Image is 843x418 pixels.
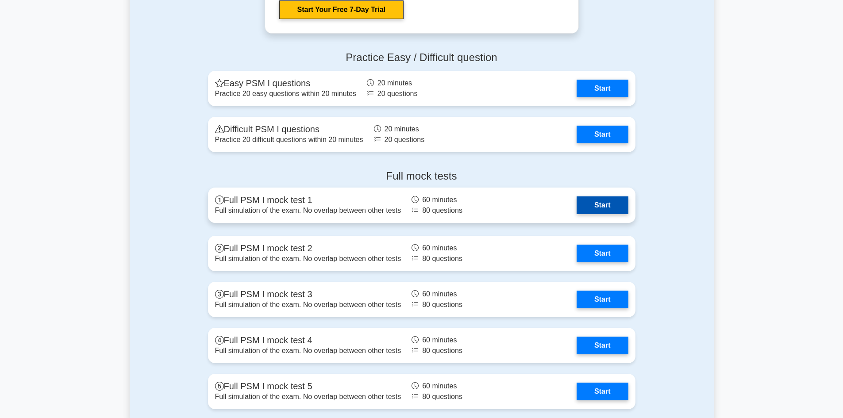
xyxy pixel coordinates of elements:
[577,337,628,354] a: Start
[577,196,628,214] a: Start
[208,170,635,183] h4: Full mock tests
[208,51,635,64] h4: Practice Easy / Difficult question
[577,126,628,143] a: Start
[577,245,628,262] a: Start
[577,80,628,97] a: Start
[279,0,404,19] a: Start Your Free 7-Day Trial
[577,383,628,400] a: Start
[577,291,628,308] a: Start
